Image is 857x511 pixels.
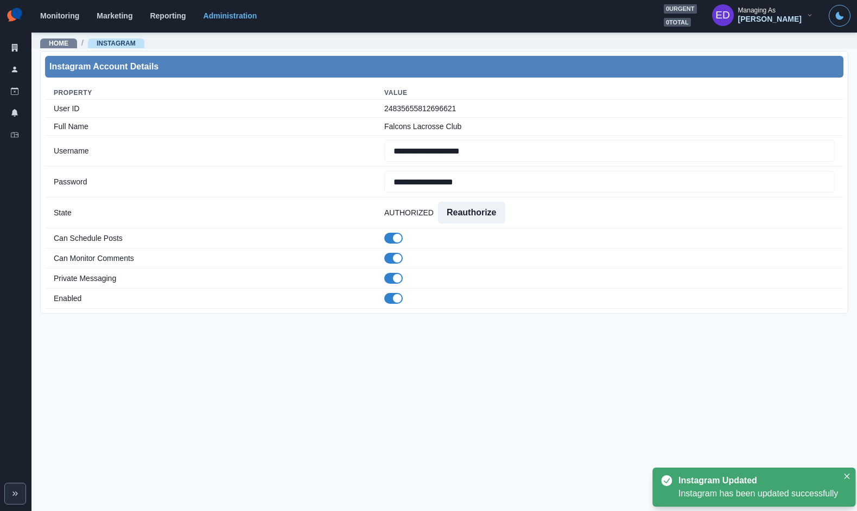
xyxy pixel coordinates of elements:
[45,289,376,309] td: Enabled
[49,40,68,47] a: Home
[376,100,843,118] td: 24835655812696621
[738,7,776,14] div: Managing As
[150,11,186,20] a: Reporting
[45,136,376,167] td: Username
[40,37,144,49] nav: breadcrumb
[49,60,839,73] div: Instagram Account Details
[97,11,132,20] a: Marketing
[376,86,843,100] th: Value
[678,487,838,500] div: Instagram has been updated successfully
[703,4,822,26] button: Managing As[PERSON_NAME]
[45,197,376,228] td: State
[4,39,25,56] a: Clients
[45,269,376,289] td: Private Messaging
[45,228,376,248] td: Can Schedule Posts
[664,4,697,14] span: 0 urgent
[40,11,79,20] a: Monitoring
[715,2,730,28] div: Elizabeth Dempsey
[664,18,691,27] span: 0 total
[4,483,26,504] button: Expand
[45,100,376,118] td: User ID
[97,40,136,47] a: Instagram
[840,470,853,483] button: Close
[4,126,25,143] a: Inbox
[376,118,843,136] td: Falcons Lacrosse Club
[4,104,25,122] a: Notifications
[45,86,376,100] th: Property
[45,167,376,197] td: Password
[678,474,834,487] div: Instagram Updated
[4,61,25,78] a: Users
[738,15,802,24] div: [PERSON_NAME]
[45,118,376,136] td: Full Name
[384,202,835,223] div: AUTHORIZED
[4,82,25,100] a: Draft Posts
[438,202,505,223] button: Reauthorize
[204,11,257,20] a: Administration
[81,37,84,49] span: /
[829,5,850,27] button: Toggle Mode
[45,248,376,269] td: Can Monitor Comments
